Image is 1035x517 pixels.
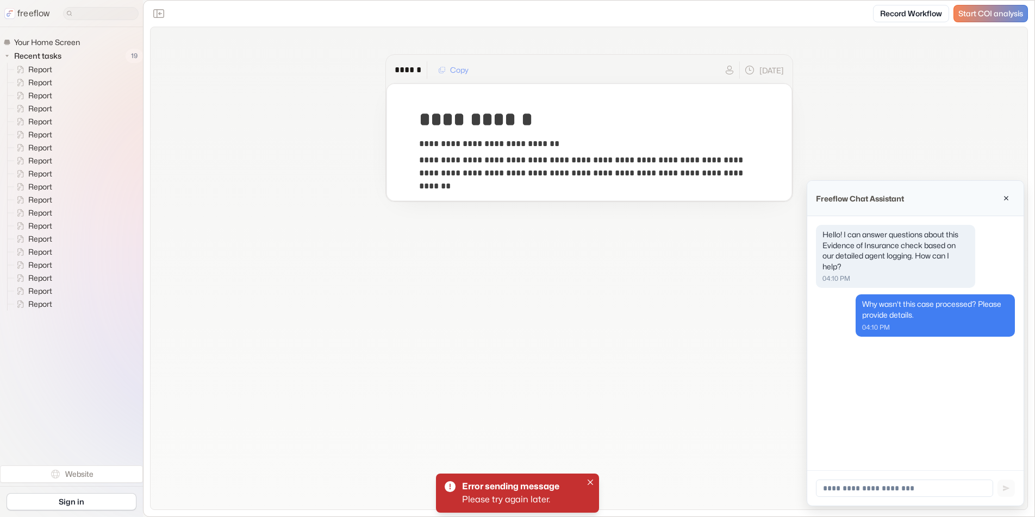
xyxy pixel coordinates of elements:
[7,493,136,510] a: Sign in
[584,476,597,489] button: Close
[8,115,57,128] a: Report
[8,128,57,141] a: Report
[26,142,55,153] span: Report
[8,298,57,311] a: Report
[12,51,65,61] span: Recent tasks
[26,77,55,88] span: Report
[12,37,83,48] span: Your Home Screen
[462,493,582,506] div: Please try again later.
[8,63,57,76] a: Report
[8,76,57,89] a: Report
[432,61,475,79] button: Copy
[862,299,1001,319] span: Why wasn't this case processed? Please provide details.
[816,193,904,204] p: Freeflow Chat Assistant
[873,5,949,22] a: Record Workflow
[8,285,57,298] a: Report
[26,220,55,231] span: Report
[8,232,57,245] a: Report
[8,89,57,102] a: Report
[958,9,1023,18] span: Start COI analysis
[8,272,57,285] a: Report
[26,273,55,283] span: Report
[8,154,57,167] a: Report
[822,230,958,271] span: Hello! I can answer questions about this Evidence of Insurance check based on our detailed agent ...
[26,286,55,297] span: Report
[26,103,55,114] span: Report
[26,129,55,140] span: Report
[26,299,55,310] span: Report
[26,168,55,179] span: Report
[4,7,50,20] a: freeflow
[126,49,143,63] span: 19
[8,102,57,115] a: Report
[953,5,1028,22] a: Start COI analysis
[26,181,55,192] span: Report
[26,116,55,127] span: Report
[8,245,57,258] a: Report
[26,64,55,75] span: Report
[26,234,55,244] span: Report
[26,247,55,257] span: Report
[8,258,57,272] a: Report
[3,49,66,62] button: Recent tasks
[862,323,1008,332] p: 04:10 PM
[26,90,55,101] span: Report
[26,260,55,270] span: Report
[8,193,57,206] a: Report
[26,194,55,205] span: Report
[8,219,57,232] a: Report
[8,141,57,154] a: Report
[17,7,50,20] p: freeflow
[8,206,57,219] a: Report
[759,65,784,76] p: [DATE]
[3,36,84,49] a: Your Home Screen
[462,480,577,493] div: Error sending message
[997,480,1015,497] button: Send message
[26,155,55,166] span: Report
[997,190,1015,207] button: Close chat
[822,274,969,283] p: 04:10 PM
[150,5,167,22] button: Close the sidebar
[8,180,57,193] a: Report
[8,167,57,180] a: Report
[26,207,55,218] span: Report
